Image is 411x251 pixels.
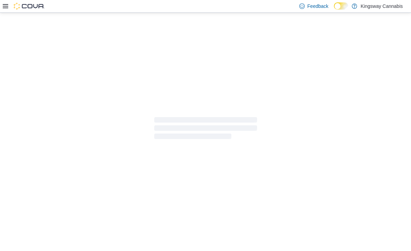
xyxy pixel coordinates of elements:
span: Feedback [307,3,328,10]
span: Loading [154,118,257,140]
input: Dark Mode [334,2,348,10]
img: Cova [14,3,45,10]
p: Kingsway Cannabis [361,2,403,10]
